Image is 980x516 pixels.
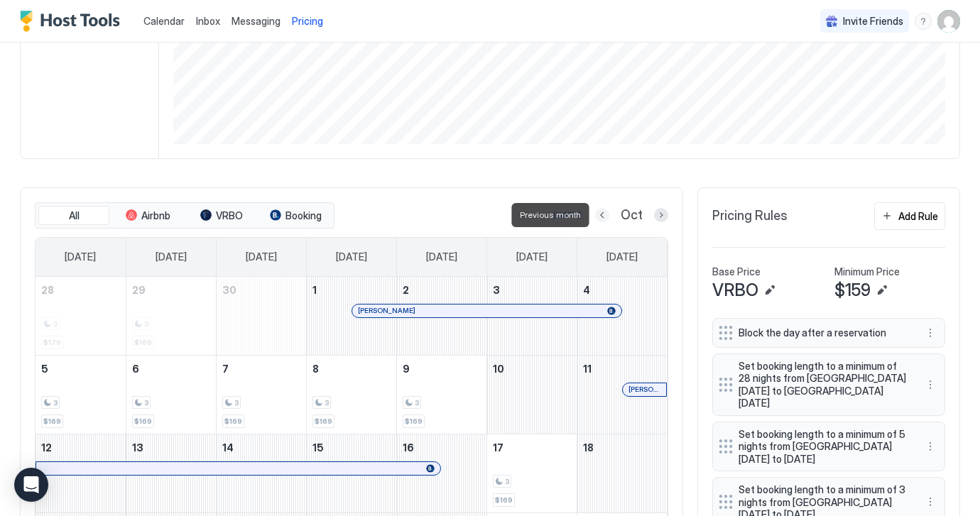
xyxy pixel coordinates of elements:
td: October 2, 2025 [396,277,486,356]
div: tab-group [35,202,334,229]
a: Monday [141,238,201,276]
a: Calendar [143,13,185,28]
td: September 28, 2025 [36,277,126,356]
td: October 11, 2025 [577,355,667,434]
a: Sunday [50,238,110,276]
span: VRBO [216,209,243,222]
a: October 8, 2025 [307,356,396,382]
button: More options [922,324,939,341]
a: October 12, 2025 [36,434,126,461]
a: September 30, 2025 [217,277,306,303]
a: October 6, 2025 [126,356,216,382]
span: Inbox [196,15,220,27]
span: 28 [41,284,54,296]
span: [DATE] [606,251,638,263]
span: $169 [224,417,242,426]
span: 15 [312,441,324,454]
span: 3 [325,398,329,407]
td: October 12, 2025 [36,434,126,512]
span: Pricing Rules [712,208,788,224]
span: Previous month [520,209,580,221]
a: October 10, 2025 [487,356,577,382]
button: Edit [761,282,778,299]
div: menu [922,376,939,393]
span: [DATE] [336,251,367,263]
span: $169 [495,495,513,505]
a: October 4, 2025 [577,277,668,303]
td: October 9, 2025 [396,355,486,434]
td: October 14, 2025 [216,434,306,512]
div: menu [922,493,939,510]
span: 3 [53,398,58,407]
a: October 16, 2025 [397,434,486,461]
span: Set booking length to a minimum of 5 nights from [GEOGRAPHIC_DATA][DATE] to [DATE] [739,428,908,466]
span: Block the day after a reservation [739,326,908,339]
a: Saturday [592,238,652,276]
span: Messaging [232,15,281,27]
button: More options [922,376,939,393]
button: All [38,206,109,226]
span: 18 [583,441,594,454]
span: 3 [493,284,500,296]
span: Set booking length to a minimum of 28 nights from [GEOGRAPHIC_DATA][DATE] to [GEOGRAPHIC_DATA][DATE] [739,360,908,410]
a: Inbox [196,13,220,28]
button: VRBO [186,206,257,226]
span: 1 [312,284,317,296]
span: 13 [132,441,143,454]
a: October 11, 2025 [577,356,668,382]
span: [DATE] [246,251,277,263]
span: Calendar [143,15,185,27]
button: Booking [260,206,331,226]
span: [DATE] [65,251,96,263]
span: Minimum Price [834,265,900,278]
td: October 15, 2025 [306,434,396,512]
a: October 17, 2025 [487,434,577,461]
span: [DATE] [156,251,187,263]
button: Next month [654,208,668,222]
span: 3 [234,398,239,407]
span: Airbnb [141,209,170,222]
div: menu [915,13,932,30]
td: October 6, 2025 [126,355,216,434]
a: October 5, 2025 [36,356,126,382]
div: [PERSON_NAME] [628,385,660,394]
span: [DATE] [426,251,457,263]
a: October 15, 2025 [307,434,396,461]
span: 29 [132,284,146,296]
td: October 8, 2025 [306,355,396,434]
span: Pricing [292,15,323,28]
span: 3 [505,477,509,486]
span: 3 [144,398,148,407]
span: 17 [493,441,503,454]
a: September 29, 2025 [126,277,216,303]
span: $169 [315,417,332,426]
button: Edit [873,282,891,299]
span: 12 [41,441,52,454]
span: [PERSON_NAME] [358,306,415,315]
a: October 3, 2025 [487,277,577,303]
span: Booking [285,209,322,222]
button: Add Rule [874,202,945,230]
a: October 9, 2025 [397,356,486,382]
div: User profile [937,10,960,33]
div: menu [922,324,939,341]
span: 3 [415,398,419,407]
td: October 10, 2025 [486,355,577,434]
a: Tuesday [232,238,291,276]
span: 2 [403,284,409,296]
span: 30 [222,284,236,296]
a: Friday [502,238,562,276]
span: VRBO [712,280,758,301]
a: Thursday [412,238,472,276]
span: 4 [583,284,590,296]
span: $159 [834,280,871,301]
span: 6 [132,363,139,375]
a: Messaging [232,13,281,28]
span: $169 [405,417,423,426]
span: 7 [222,363,229,375]
a: October 14, 2025 [217,434,306,461]
div: Open Intercom Messenger [14,468,48,502]
td: October 18, 2025 [577,434,667,512]
span: 11 [583,363,592,375]
a: October 18, 2025 [577,434,668,461]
